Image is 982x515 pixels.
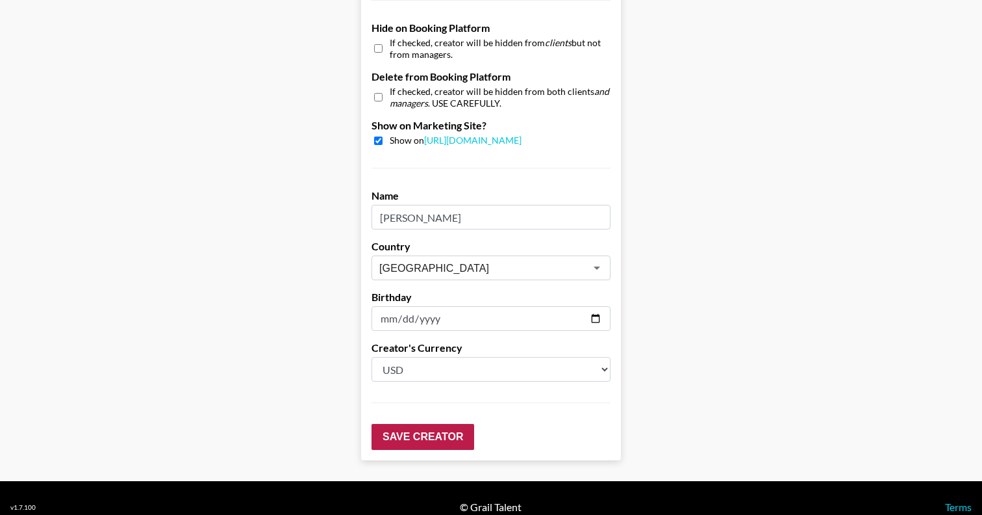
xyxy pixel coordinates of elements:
[371,291,611,304] label: Birthday
[588,259,606,277] button: Open
[371,424,474,450] input: Save Creator
[390,86,611,109] span: If checked, creator will be hidden from both clients . USE CAREFULLY.
[10,503,36,512] div: v 1.7.100
[390,37,611,60] span: If checked, creator will be hidden from but not from managers.
[945,501,972,513] a: Terms
[371,189,611,202] label: Name
[390,86,609,109] em: and managers
[460,501,522,514] div: © Grail Talent
[371,70,611,83] label: Delete from Booking Platform
[390,135,522,147] span: Show on
[371,119,611,132] label: Show on Marketing Site?
[424,135,522,146] a: [URL][DOMAIN_NAME]
[371,21,611,34] label: Hide on Booking Platform
[545,37,572,48] em: clients
[371,341,611,354] label: Creator's Currency
[371,240,611,253] label: Country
